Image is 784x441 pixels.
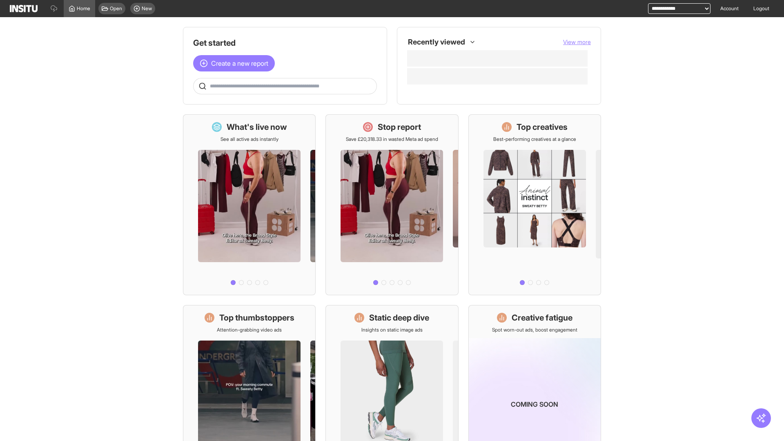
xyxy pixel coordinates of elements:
[142,5,152,12] span: New
[563,38,591,45] span: View more
[220,136,278,143] p: See all active ads instantly
[193,55,275,71] button: Create a new report
[468,114,601,295] a: Top creativesBest-performing creatives at a glance
[227,121,287,133] h1: What's live now
[219,312,294,323] h1: Top thumbstoppers
[493,136,576,143] p: Best-performing creatives at a glance
[10,5,38,12] img: Logo
[217,327,282,333] p: Attention-grabbing video ads
[369,312,429,323] h1: Static deep dive
[110,5,122,12] span: Open
[378,121,421,133] h1: Stop report
[193,37,377,49] h1: Get started
[325,114,458,295] a: Stop reportSave £20,318.33 in wasted Meta ad spend
[211,58,268,68] span: Create a new report
[563,38,591,46] button: View more
[346,136,438,143] p: Save £20,318.33 in wasted Meta ad spend
[361,327,423,333] p: Insights on static image ads
[77,5,90,12] span: Home
[517,121,568,133] h1: Top creatives
[183,114,316,295] a: What's live nowSee all active ads instantly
